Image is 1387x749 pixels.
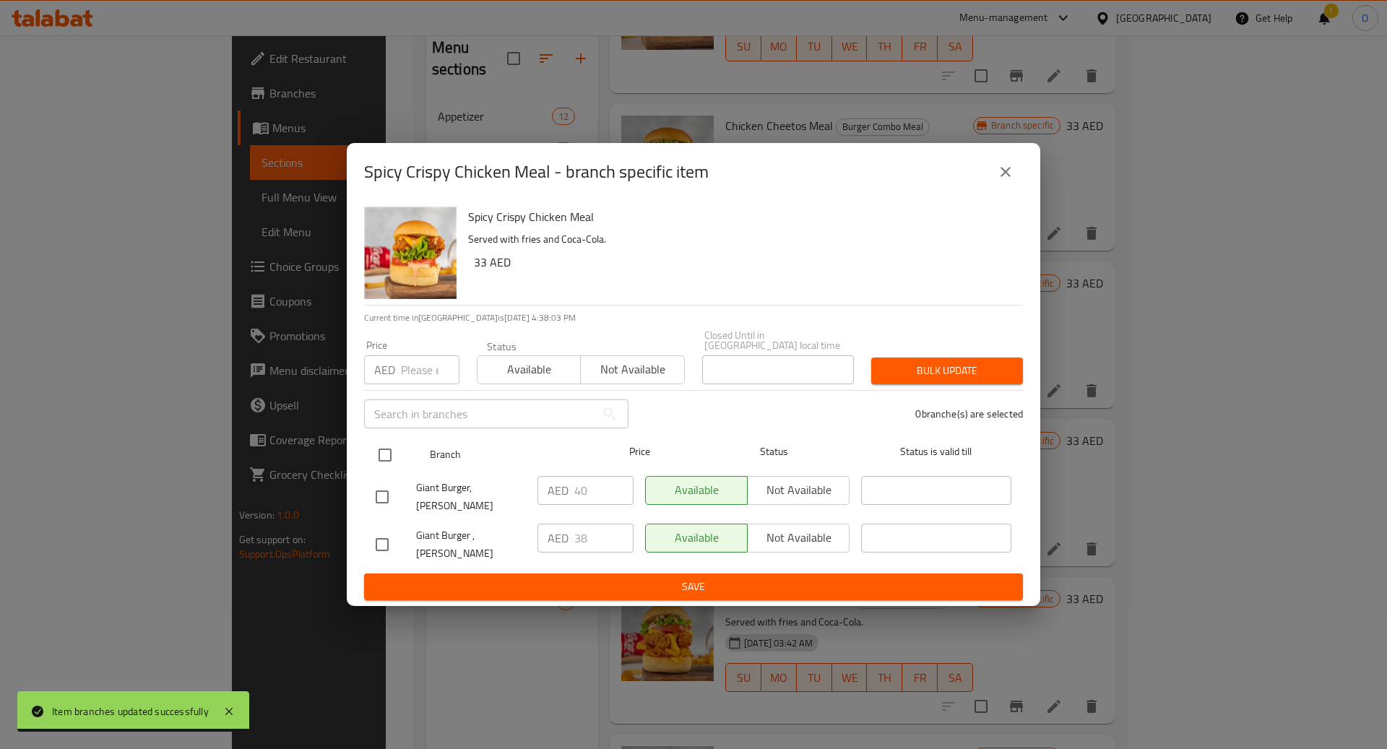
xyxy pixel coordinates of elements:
button: Bulk update [871,358,1023,384]
p: AED [548,482,569,499]
span: Status [699,443,850,461]
input: Please enter price [574,524,634,553]
span: Giant Burger, [PERSON_NAME] [416,479,526,515]
span: Available [483,359,575,380]
button: Not available [580,355,684,384]
span: Branch [430,446,580,464]
button: Save [364,573,1023,600]
input: Please enter price [401,355,459,384]
button: Available [477,355,581,384]
h6: Spicy Crispy Chicken Meal [468,207,1011,227]
img: Spicy Crispy Chicken Meal [364,207,457,299]
span: Price [592,443,688,461]
h2: Spicy Crispy Chicken Meal - branch specific item [364,160,709,183]
input: Please enter price [574,476,634,505]
span: Giant Burger , [PERSON_NAME] [416,527,526,563]
p: Current time in [GEOGRAPHIC_DATA] is [DATE] 4:38:03 PM [364,311,1023,324]
input: Search in branches [364,399,595,428]
p: Served with fries and Coca-Cola. [468,230,1011,248]
p: AED [548,529,569,547]
h6: 33 AED [474,252,1011,272]
span: Status is valid till [861,443,1011,461]
p: AED [374,361,395,378]
span: Save [376,578,1011,596]
button: close [988,155,1023,189]
span: Bulk update [883,362,1011,380]
div: Item branches updated successfully [52,703,209,719]
span: Not available [587,359,678,380]
p: 0 branche(s) are selected [915,407,1023,421]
